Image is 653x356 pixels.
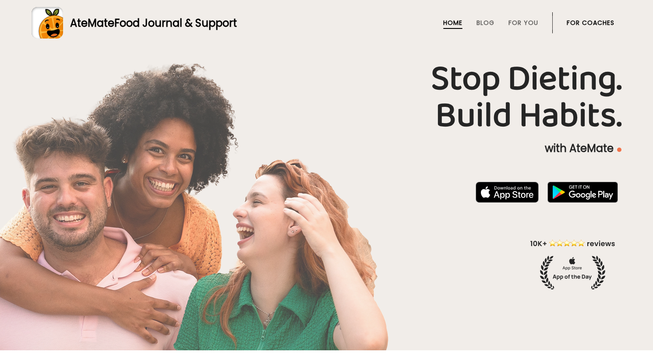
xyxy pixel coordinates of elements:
[477,19,494,26] a: Blog
[32,141,621,155] p: with AteMate
[547,182,618,203] img: badge-download-google.png
[508,19,538,26] a: For You
[63,15,237,31] div: AteMate
[32,61,621,134] h1: Stop Dieting. Build Habits.
[524,238,621,289] img: home-hero-appoftheday.png
[567,19,614,26] a: For Coaches
[443,19,462,26] a: Home
[114,16,237,30] span: Food Journal & Support
[476,182,539,203] img: badge-download-apple.svg
[32,7,621,39] a: AteMateFood Journal & Support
